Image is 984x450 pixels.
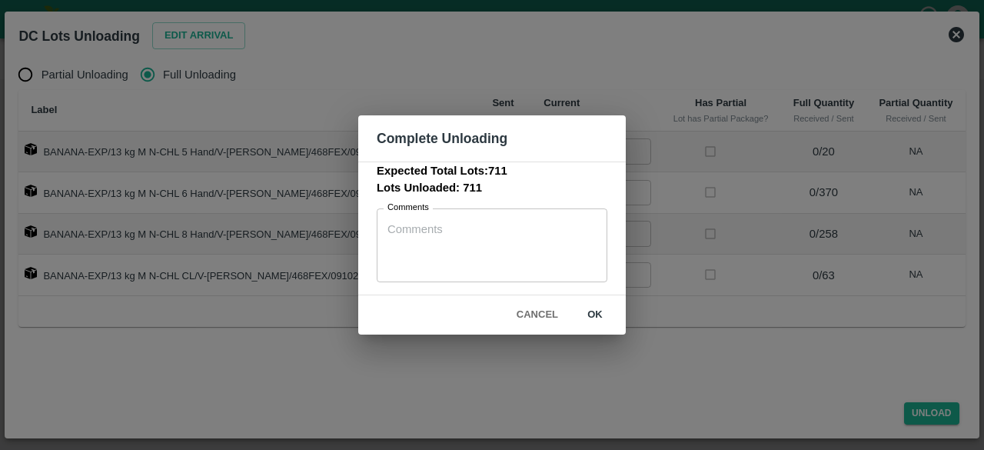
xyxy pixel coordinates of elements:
button: Cancel [510,302,564,328]
label: Comments [387,202,429,214]
b: Complete Unloading [377,131,507,146]
b: Lots Unloaded: 711 [377,182,482,194]
b: Expected Total Lots: 711 [377,165,507,177]
button: ok [570,302,620,328]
